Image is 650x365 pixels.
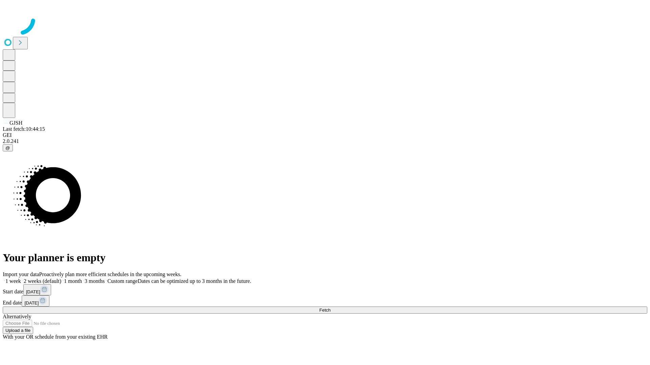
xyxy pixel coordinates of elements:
[3,295,647,307] div: End date
[3,132,647,138] div: GEI
[3,307,647,314] button: Fetch
[319,308,330,313] span: Fetch
[5,145,10,150] span: @
[24,300,39,306] span: [DATE]
[3,327,33,334] button: Upload a file
[3,144,13,151] button: @
[85,278,105,284] span: 3 months
[9,120,22,126] span: GJSH
[138,278,251,284] span: Dates can be optimized up to 3 months in the future.
[5,278,21,284] span: 1 week
[3,138,647,144] div: 2.0.241
[3,251,647,264] h1: Your planner is empty
[3,314,31,319] span: Alternatively
[3,284,647,295] div: Start date
[3,271,39,277] span: Import your data
[23,284,51,295] button: [DATE]
[26,289,40,294] span: [DATE]
[3,334,108,340] span: With your OR schedule from your existing EHR
[39,271,181,277] span: Proactively plan more efficient schedules in the upcoming weeks.
[3,126,45,132] span: Last fetch: 10:44:15
[22,295,49,307] button: [DATE]
[107,278,137,284] span: Custom range
[64,278,82,284] span: 1 month
[24,278,61,284] span: 2 weeks (default)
